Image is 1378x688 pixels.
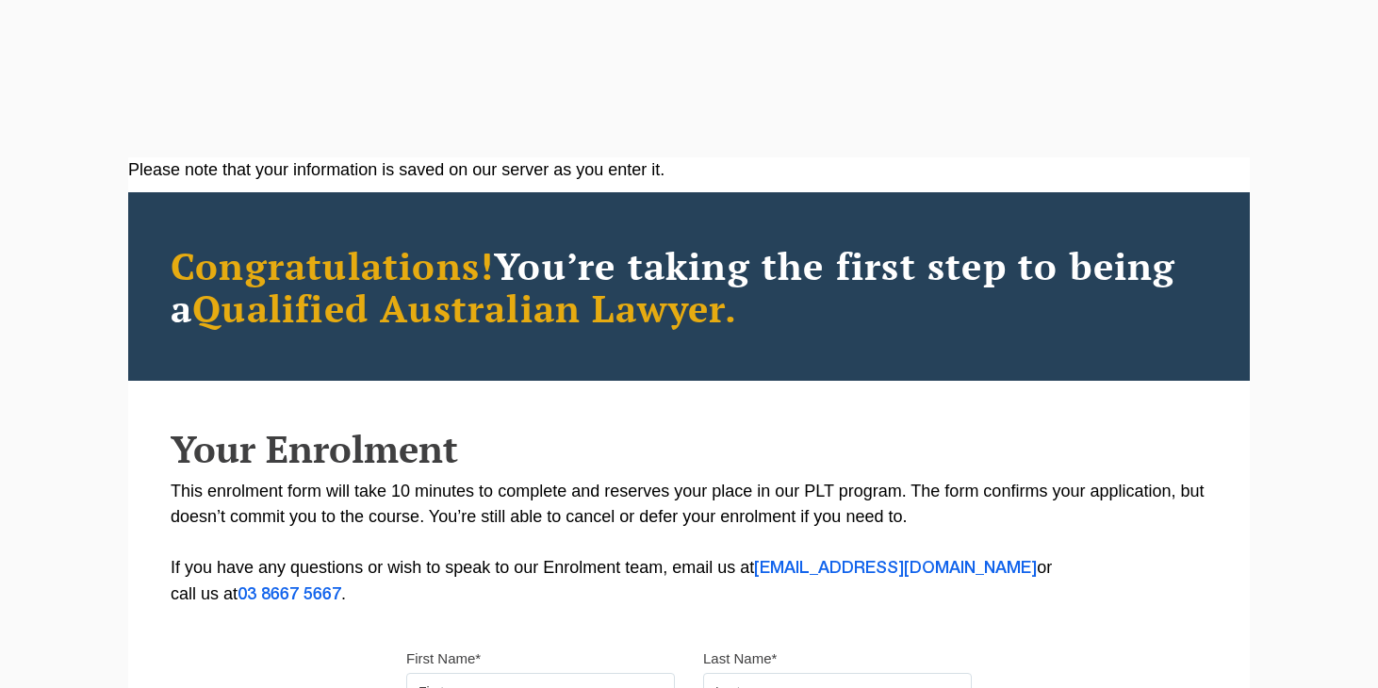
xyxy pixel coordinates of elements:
[238,587,341,602] a: 03 8667 5667
[703,649,777,668] label: Last Name*
[171,428,1207,469] h2: Your Enrolment
[192,283,737,333] span: Qualified Australian Lawyer.
[754,561,1037,576] a: [EMAIL_ADDRESS][DOMAIN_NAME]
[171,244,1207,329] h2: You’re taking the first step to being a
[171,240,494,290] span: Congratulations!
[406,649,481,668] label: First Name*
[171,479,1207,608] p: This enrolment form will take 10 minutes to complete and reserves your place in our PLT program. ...
[128,157,1250,183] div: Please note that your information is saved on our server as you enter it.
